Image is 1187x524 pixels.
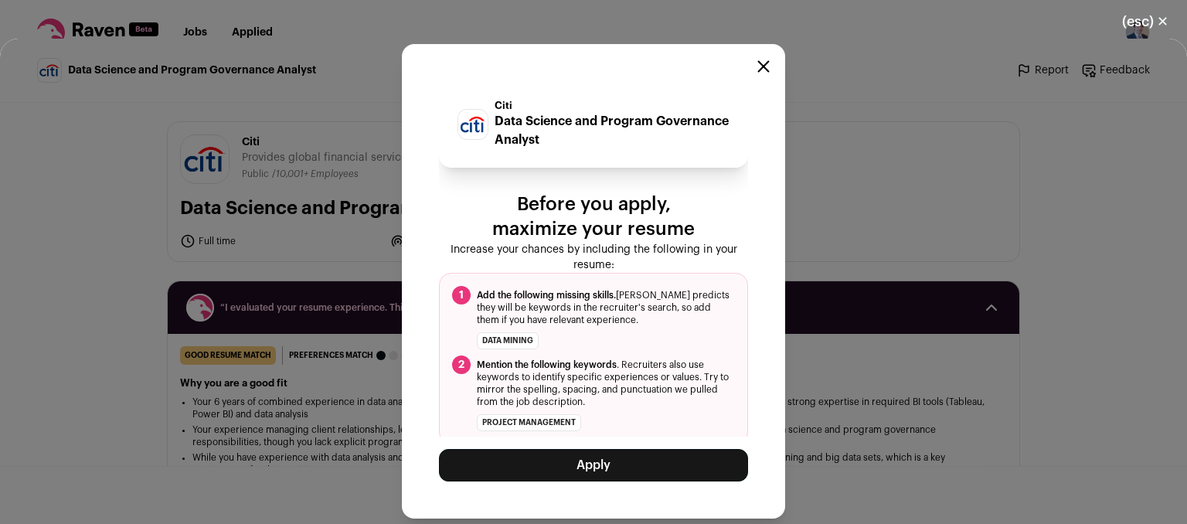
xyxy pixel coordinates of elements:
p: Data Science and Program Governance Analyst [495,112,730,149]
span: . Recruiters also use keywords to identify specific experiences or values. Try to mirror the spel... [477,359,735,408]
span: 1 [452,286,471,305]
span: 2 [452,356,471,374]
p: Before you apply, maximize your resume [439,192,748,242]
li: data mining [477,332,539,349]
span: Mention the following keywords [477,360,617,369]
span: Add the following missing skills. [477,291,616,300]
li: project management [477,414,581,431]
p: Citi [495,100,730,112]
img: 1bbe4b65012d900a920ec2b1d7d26cec742997898c0d72044da33abab8b2bb12.jpg [458,115,488,134]
button: Close modal [1104,5,1187,39]
p: Increase your chances by including the following in your resume: [439,242,748,273]
button: Apply [439,449,748,481]
button: Close modal [757,60,770,73]
span: [PERSON_NAME] predicts they will be keywords in the recruiter's search, so add them if you have r... [477,289,735,326]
